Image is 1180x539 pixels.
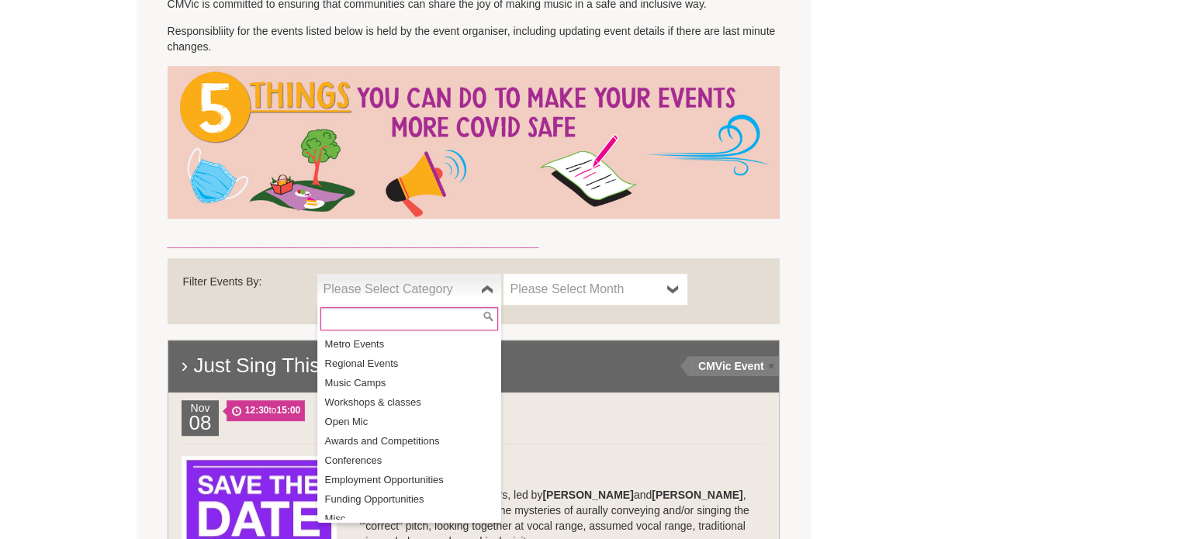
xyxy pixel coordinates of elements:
span: to [227,400,305,421]
p: Responsibliity for the events listed below is held by the event organiser, including updating eve... [168,23,780,54]
li: Awards and Competitions [320,431,501,451]
li: Workshops & classes [320,392,501,412]
li: Music Camps [320,373,501,392]
strong: CMVic Event [698,360,764,372]
a: Please Select Month [503,274,687,305]
strong: [PERSON_NAME] [652,489,742,501]
span: Please Select Month [510,280,661,299]
li: Conferences [320,451,501,470]
li: Misc [320,509,501,528]
li: Funding Opportunities [320,489,501,509]
li: Employment Opportunities [320,470,501,489]
div: Filter Events By: [183,274,317,297]
h3: _________________________________________ [168,230,780,250]
h2: 08 [185,416,216,436]
span: Please Select Category [324,280,475,299]
div: Nov [182,400,220,436]
strong: [PERSON_NAME] [542,489,633,501]
strong: 15:00 [276,405,300,416]
li: Metro Events [320,334,501,354]
a: Please Select Category [317,274,501,305]
li: Open Mic [320,412,501,431]
li: Regional Events [320,354,501,373]
strong: 12:30 [245,405,269,416]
